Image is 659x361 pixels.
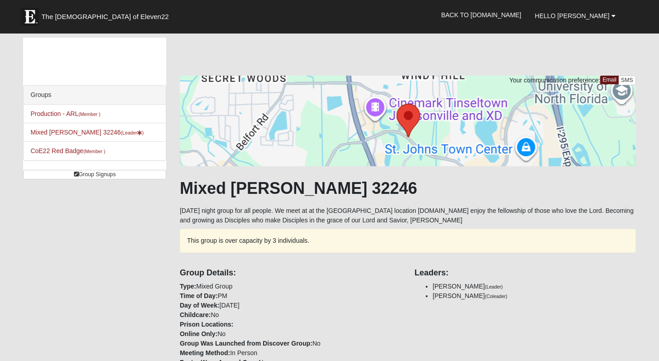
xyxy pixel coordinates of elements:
[180,268,401,278] h4: Group Details:
[535,12,610,19] span: Hello [PERSON_NAME]
[618,76,636,85] a: SMS
[180,330,217,337] strong: Online Only:
[509,77,600,84] span: Your communication preference:
[23,170,166,179] a: Group Signups
[528,5,622,27] a: Hello [PERSON_NAME]
[21,8,39,26] img: Eleven22 logo
[180,340,313,347] strong: Group Was Launched from Discover Group:
[41,12,168,21] span: The [DEMOGRAPHIC_DATA] of Eleven22
[180,283,196,290] strong: Type:
[16,3,197,26] a: The [DEMOGRAPHIC_DATA] of Eleven22
[30,147,105,154] a: CoE22 Red Badge(Member )
[180,178,636,198] h1: Mixed [PERSON_NAME] 32246
[30,129,144,136] a: Mixed [PERSON_NAME] 32246(Leader)
[83,149,105,154] small: (Member )
[180,311,211,318] strong: Childcare:
[180,302,220,309] strong: Day of Week:
[485,284,503,289] small: (Leader)
[433,282,635,291] li: [PERSON_NAME]
[180,321,233,328] strong: Prison Locations:
[180,229,636,253] div: This group is over capacity by 3 individuals.
[24,86,166,105] div: Groups
[78,111,100,117] small: (Member )
[180,292,218,299] strong: Time of Day:
[433,291,635,301] li: [PERSON_NAME]
[121,130,144,135] small: (Leader )
[434,4,528,26] a: Back to [DOMAIN_NAME]
[414,268,635,278] h4: Leaders:
[485,294,507,299] small: (Coleader)
[30,110,100,117] a: Production - ARL(Member )
[600,76,619,84] a: Email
